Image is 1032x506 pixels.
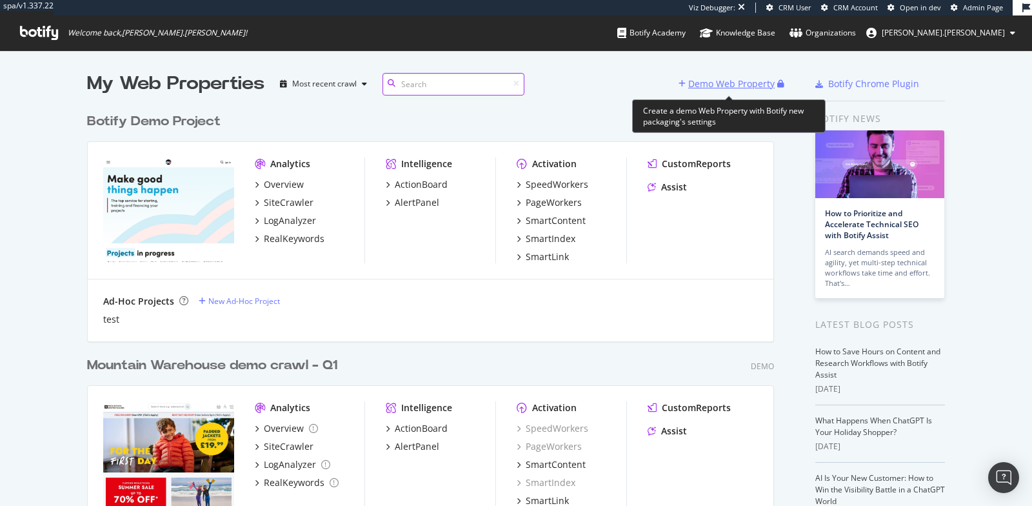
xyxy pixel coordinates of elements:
[255,476,339,489] a: RealKeywords
[662,401,731,414] div: CustomReports
[526,232,575,245] div: SmartIndex
[662,157,731,170] div: CustomReports
[255,422,318,435] a: Overview
[700,26,775,39] div: Knowledge Base
[815,346,940,380] a: How to Save Hours on Content and Research Workflows with Botify Assist
[517,458,586,471] a: SmartContent
[526,250,569,263] div: SmartLink
[825,208,918,241] a: How to Prioritize and Accelerate Technical SEO with Botify Assist
[264,214,316,227] div: LogAnalyzer
[255,178,304,191] a: Overview
[532,157,577,170] div: Activation
[103,313,119,326] a: test
[900,3,941,12] span: Open in dev
[648,157,731,170] a: CustomReports
[87,112,221,131] div: Botify Demo Project
[208,296,280,307] div: New Ad-Hoc Project
[103,157,234,262] img: ulule.com
[270,157,310,170] div: Analytics
[700,15,775,50] a: Knowledge Base
[751,361,774,372] div: Demo
[856,23,1026,43] button: [PERSON_NAME].[PERSON_NAME]
[517,196,582,209] a: PageWorkers
[255,458,330,471] a: LogAnalyzer
[526,178,588,191] div: SpeedWorkers
[517,422,588,435] a: SpeedWorkers
[401,157,452,170] div: Intelligence
[264,458,316,471] div: LogAnalyzer
[679,78,777,89] a: Demo Web Property
[292,80,357,88] div: Most recent crawl
[689,3,735,13] div: Viz Debugger:
[648,401,731,414] a: CustomReports
[199,296,280,307] a: New Ad-Hoc Project
[87,71,264,97] div: My Web Properties
[828,77,919,90] div: Botify Chrome Plugin
[275,74,372,94] button: Most recent crawl
[789,26,856,39] div: Organizations
[270,401,310,414] div: Analytics
[532,401,577,414] div: Activation
[386,178,448,191] a: ActionBoard
[87,356,337,375] div: Mountain Warehouse demo crawl - Q1
[766,3,811,13] a: CRM User
[951,3,1003,13] a: Admin Page
[815,415,932,438] a: What Happens When ChatGPT Is Your Holiday Shopper?
[386,196,439,209] a: AlertPanel
[395,422,448,435] div: ActionBoard
[517,250,569,263] a: SmartLink
[617,15,686,50] a: Botify Academy
[617,26,686,39] div: Botify Academy
[815,77,919,90] a: Botify Chrome Plugin
[103,295,174,308] div: Ad-Hoc Projects
[87,356,342,375] a: Mountain Warehouse demo crawl - Q1
[833,3,878,12] span: CRM Account
[963,3,1003,12] span: Admin Page
[882,27,1005,38] span: emma.mcgillis
[386,422,448,435] a: ActionBoard
[401,401,452,414] div: Intelligence
[821,3,878,13] a: CRM Account
[825,247,935,288] div: AI search demands speed and agility, yet multi-step technical workflows take time and effort. Tha...
[264,476,324,489] div: RealKeywords
[255,214,316,227] a: LogAnalyzer
[988,462,1019,493] div: Open Intercom Messenger
[255,232,324,245] a: RealKeywords
[632,99,826,133] div: Create a demo Web Property with Botify new packaging's settings
[815,383,945,395] div: [DATE]
[395,178,448,191] div: ActionBoard
[661,425,687,438] div: Assist
[395,440,439,453] div: AlertPanel
[648,425,687,438] a: Assist
[255,196,313,209] a: SiteCrawler
[517,178,588,191] a: SpeedWorkers
[679,74,777,94] button: Demo Web Property
[888,3,941,13] a: Open in dev
[87,112,226,131] a: Botify Demo Project
[517,440,582,453] a: PageWorkers
[815,318,945,332] div: Latest Blog Posts
[661,181,687,194] div: Assist
[264,422,304,435] div: Overview
[103,401,234,506] img: Mountain Warehouse demo crawl - Q1
[68,28,247,38] span: Welcome back, [PERSON_NAME].[PERSON_NAME] !
[815,130,944,198] img: How to Prioritize and Accelerate Technical SEO with Botify Assist
[526,458,586,471] div: SmartContent
[779,3,811,12] span: CRM User
[517,476,575,489] a: SmartIndex
[264,196,313,209] div: SiteCrawler
[526,214,586,227] div: SmartContent
[264,232,324,245] div: RealKeywords
[815,441,945,452] div: [DATE]
[264,440,313,453] div: SiteCrawler
[815,112,945,126] div: Botify news
[395,196,439,209] div: AlertPanel
[517,232,575,245] a: SmartIndex
[789,15,856,50] a: Organizations
[526,196,582,209] div: PageWorkers
[386,440,439,453] a: AlertPanel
